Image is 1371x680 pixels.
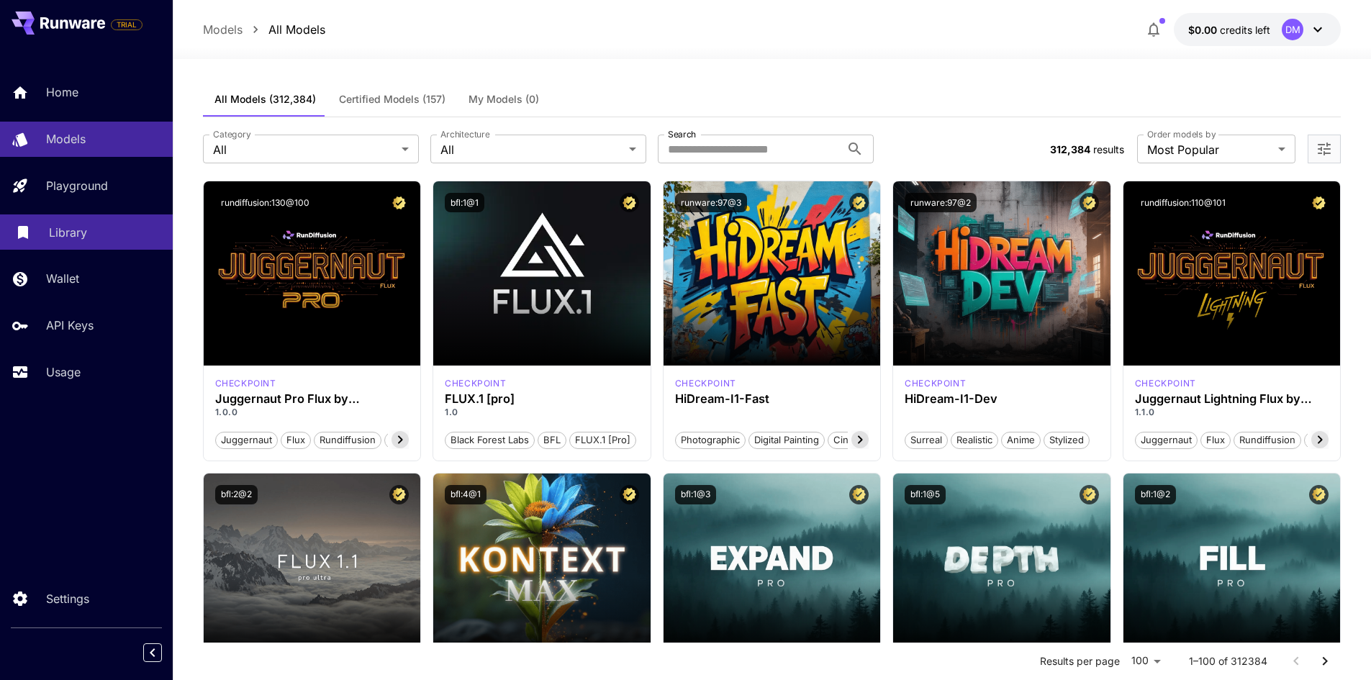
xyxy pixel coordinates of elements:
[215,392,410,406] h3: Juggernaut Pro Flux by RunDiffusion
[675,377,736,390] div: HiDream Fast
[46,270,79,287] p: Wallet
[1093,143,1124,155] span: results
[46,83,78,101] p: Home
[49,224,87,241] p: Library
[385,433,410,448] span: pro
[1304,430,1348,449] button: schnell
[469,93,539,106] span: My Models (0)
[1234,430,1301,449] button: rundiffusion
[1135,392,1329,406] h3: Juggernaut Lightning Flux by RunDiffusion
[112,19,142,30] span: TRIAL
[675,392,869,406] h3: HiDream-I1-Fast
[389,193,409,212] button: Certified Model – Vetted for best performance and includes a commercial license.
[215,485,258,504] button: bfl:2@2
[1305,433,1347,448] span: schnell
[1135,430,1198,449] button: juggernaut
[281,430,311,449] button: flux
[905,433,947,448] span: Surreal
[389,485,409,504] button: Certified Model – Vetted for best performance and includes a commercial license.
[281,433,310,448] span: flux
[1188,24,1220,36] span: $0.00
[1044,430,1090,449] button: Stylized
[668,128,696,140] label: Search
[445,485,487,504] button: bfl:4@1
[1309,485,1329,504] button: Certified Model – Vetted for best performance and includes a commercial license.
[1044,433,1089,448] span: Stylized
[268,21,325,38] a: All Models
[1309,193,1329,212] button: Certified Model – Vetted for best performance and includes a commercial license.
[1234,433,1300,448] span: rundiffusion
[905,392,1099,406] h3: HiDream-I1-Dev
[46,177,108,194] p: Playground
[1135,377,1196,390] p: checkpoint
[1135,406,1329,419] p: 1.1.0
[203,21,325,38] nav: breadcrumb
[828,430,883,449] button: Cinematic
[1002,433,1040,448] span: Anime
[675,485,716,504] button: bfl:1@3
[314,430,381,449] button: rundiffusion
[620,485,639,504] button: Certified Model – Vetted for best performance and includes a commercial license.
[1126,650,1166,671] div: 100
[905,377,966,390] p: checkpoint
[445,406,639,419] p: 1.0
[1147,141,1272,158] span: Most Popular
[1174,13,1341,46] button: $0.00DM
[1282,19,1303,40] div: DM
[46,590,89,607] p: Settings
[215,406,410,419] p: 1.0.0
[905,193,977,212] button: runware:97@2
[1135,193,1231,212] button: rundiffusion:110@101
[538,430,566,449] button: BFL
[445,377,506,390] div: fluxpro
[905,377,966,390] div: HiDream Dev
[384,430,411,449] button: pro
[675,430,746,449] button: Photographic
[951,430,998,449] button: Realistic
[46,363,81,381] p: Usage
[951,433,997,448] span: Realistic
[445,392,639,406] h3: FLUX.1 [pro]
[445,430,535,449] button: Black Forest Labs
[828,433,882,448] span: Cinematic
[213,141,396,158] span: All
[905,485,946,504] button: bfl:1@5
[1136,433,1197,448] span: juggernaut
[1311,647,1339,676] button: Go to next page
[1220,24,1270,36] span: credits left
[215,430,278,449] button: juggernaut
[1200,430,1231,449] button: flux
[1316,140,1333,158] button: Open more filters
[1135,377,1196,390] div: FLUX.1 D
[676,433,745,448] span: Photographic
[214,93,316,106] span: All Models (312,384)
[1001,430,1041,449] button: Anime
[1135,485,1176,504] button: bfl:1@2
[339,93,445,106] span: Certified Models (157)
[1050,143,1090,155] span: 312,384
[905,430,948,449] button: Surreal
[203,21,243,38] a: Models
[849,193,869,212] button: Certified Model – Vetted for best performance and includes a commercial license.
[440,141,623,158] span: All
[445,377,506,390] p: checkpoint
[154,640,173,666] div: Collapse sidebar
[570,433,635,448] span: FLUX.1 [pro]
[445,193,484,212] button: bfl:1@1
[1080,485,1099,504] button: Certified Model – Vetted for best performance and includes a commercial license.
[143,643,162,662] button: Collapse sidebar
[315,433,381,448] span: rundiffusion
[440,128,489,140] label: Architecture
[620,193,639,212] button: Certified Model – Vetted for best performance and includes a commercial license.
[215,377,276,390] div: FLUX.1 D
[1188,22,1270,37] div: $0.00
[46,317,94,334] p: API Keys
[216,433,277,448] span: juggernaut
[1080,193,1099,212] button: Certified Model – Vetted for best performance and includes a commercial license.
